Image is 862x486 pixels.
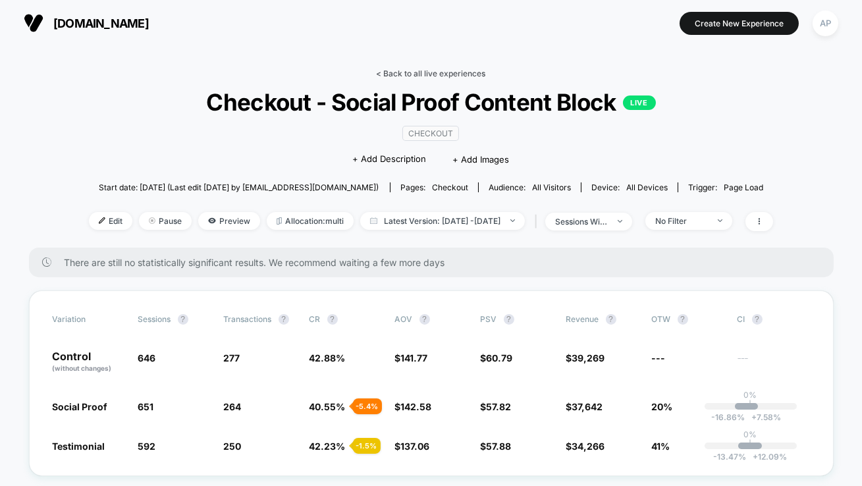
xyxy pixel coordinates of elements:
button: ? [678,314,688,325]
div: AP [813,11,838,36]
span: 34,266 [572,441,605,452]
span: Latest Version: [DATE] - [DATE] [360,212,525,230]
span: Testimonial [53,441,105,452]
span: -16.86 % [711,412,745,422]
span: 20% [652,401,673,412]
span: (without changes) [53,364,112,372]
span: 142.58 [401,401,432,412]
button: ? [419,314,430,325]
span: Variation [53,314,125,325]
span: 42.88 % [310,352,346,364]
div: Pages: [400,182,468,192]
span: Revenue [566,314,599,324]
span: $ [566,441,605,452]
span: $ [566,352,605,364]
button: ? [279,314,289,325]
span: Sessions [138,314,171,324]
span: 40.55 % [310,401,346,412]
span: CHECKOUT [402,126,459,141]
span: $ [395,352,428,364]
span: --- [652,352,666,364]
span: Device: [581,182,678,192]
span: $ [481,441,512,452]
span: Allocation: multi [267,212,354,230]
p: Control [53,351,125,373]
span: Transactions [224,314,272,324]
span: | [531,212,545,231]
button: ? [504,314,514,325]
span: AOV [395,314,413,324]
span: $ [566,401,603,412]
img: calendar [370,217,377,224]
span: Pause [139,212,192,230]
a: < Back to all live experiences [377,68,486,78]
button: ? [178,314,188,325]
span: 592 [138,441,156,452]
span: 57.82 [487,401,512,412]
span: $ [395,401,432,412]
div: - 5.4 % [353,398,382,414]
span: CI [738,314,810,325]
img: end [510,219,515,222]
span: Edit [89,212,132,230]
span: $ [481,352,513,364]
span: + Add Images [452,154,509,165]
span: 39,269 [572,352,605,364]
span: Start date: [DATE] (Last edit [DATE] by [EMAIL_ADDRESS][DOMAIN_NAME]) [99,182,379,192]
img: end [718,219,722,222]
div: Trigger: [688,182,763,192]
span: $ [481,401,512,412]
span: Preview [198,212,260,230]
span: 60.79 [487,352,513,364]
span: + [751,412,757,422]
span: 57.88 [487,441,512,452]
span: + [753,452,758,462]
img: Visually logo [24,13,43,33]
button: [DOMAIN_NAME] [20,13,153,34]
span: PSV [481,314,497,324]
span: [DOMAIN_NAME] [53,16,149,30]
span: 41% [652,441,670,452]
span: all devices [626,182,668,192]
p: LIVE [623,95,656,110]
span: 42.23 % [310,441,346,452]
span: 7.58 % [745,412,781,422]
img: edit [99,217,105,224]
p: | [749,439,752,449]
span: -13.47 % [713,452,746,462]
p: 0% [744,390,757,400]
button: ? [752,314,763,325]
button: Create New Experience [680,12,799,35]
span: Checkout - Social Proof Content Block [123,88,739,116]
span: 264 [224,401,242,412]
span: Page Load [724,182,763,192]
span: 651 [138,401,154,412]
button: AP [809,10,842,37]
span: checkout [432,182,468,192]
span: 646 [138,352,156,364]
span: + Add Description [352,153,426,166]
span: 250 [224,441,242,452]
div: sessions with impression [555,217,608,227]
p: 0% [744,429,757,439]
div: No Filter [655,216,708,226]
span: 277 [224,352,240,364]
span: 141.77 [401,352,428,364]
span: Social Proof [53,401,108,412]
div: Audience: [489,182,571,192]
span: OTW [652,314,724,325]
span: There are still no statistically significant results. We recommend waiting a few more days [65,257,807,268]
p: | [749,400,752,410]
span: CR [310,314,321,324]
button: ? [327,314,338,325]
span: --- [738,354,810,373]
img: end [618,220,622,223]
span: 12.09 % [746,452,787,462]
span: 137.06 [401,441,430,452]
img: rebalance [277,217,282,225]
span: 37,642 [572,401,603,412]
span: All Visitors [532,182,571,192]
img: end [149,217,155,224]
button: ? [606,314,616,325]
div: - 1.5 % [353,438,381,454]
